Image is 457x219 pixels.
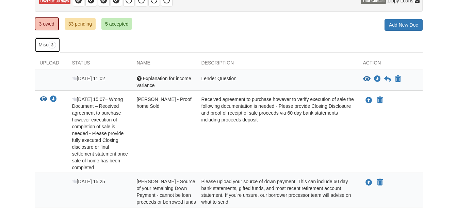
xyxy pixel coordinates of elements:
[65,18,96,30] a: 33 pending
[48,42,56,48] span: 3
[374,76,381,82] a: Download Explanation for income variance
[72,179,105,184] span: [DATE] 15:25
[196,178,358,205] div: Please upload your source of down payment. This can include 60 day bank statements, gifted funds,...
[137,97,192,109] span: [PERSON_NAME] - Proof home Sold
[376,96,383,104] button: Declare Laura Somers - Proof home Sold not applicable
[196,75,358,89] div: Lender Question
[50,97,57,102] a: Download Laura Somers - Proof home Sold
[365,96,373,105] button: Upload Laura Somers - Proof home Sold
[72,76,105,81] span: [DATE] 11:02
[385,19,423,31] a: Add New Doc
[363,76,371,83] button: View Explanation for income variance
[35,17,59,30] a: 3 owed
[376,178,383,187] button: Declare Laura Somers - Source of your remaining Down Payment - cannot be loan proceeds or borrowe...
[101,18,132,30] a: 5 accepted
[67,96,132,171] div: – Wrong Document – Received agreement to purchase however execution of completion of sale is need...
[40,96,47,103] button: View Laura Somers - Proof home Sold
[365,178,373,187] button: Upload Laura Somers - Source of your remaining Down Payment - cannot be loan proceeds or borrowed...
[196,59,358,70] div: Description
[137,76,191,88] span: Explanation for income variance
[394,75,402,83] button: Declare Explanation for income variance not applicable
[35,59,67,70] div: Upload
[358,59,423,70] div: Action
[35,38,60,53] a: Misc
[67,59,132,70] div: Status
[72,97,105,102] span: [DATE] 15:07
[196,96,358,171] div: Received agreement to purchase however to verify execution of sale the following documentation is...
[132,59,196,70] div: Name
[137,179,196,205] span: [PERSON_NAME] - Source of your remaining Down Payment - cannot be loan proceeds or borrowed funds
